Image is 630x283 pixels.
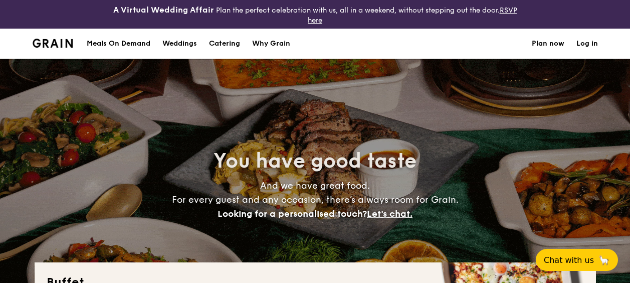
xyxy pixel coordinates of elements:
[81,29,156,59] a: Meals On Demand
[105,4,525,25] div: Plan the perfect celebration with us, all in a weekend, without stepping out the door.
[33,39,73,48] img: Grain
[162,29,197,59] div: Weddings
[544,255,594,265] span: Chat with us
[87,29,150,59] div: Meals On Demand
[598,254,610,266] span: 🦙
[367,208,412,219] span: Let's chat.
[532,29,564,59] a: Plan now
[33,39,73,48] a: Logotype
[156,29,203,59] a: Weddings
[113,4,214,16] h4: A Virtual Wedding Affair
[252,29,290,59] div: Why Grain
[203,29,246,59] a: Catering
[576,29,598,59] a: Log in
[209,29,240,59] h1: Catering
[536,249,618,271] button: Chat with us🦙
[246,29,296,59] a: Why Grain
